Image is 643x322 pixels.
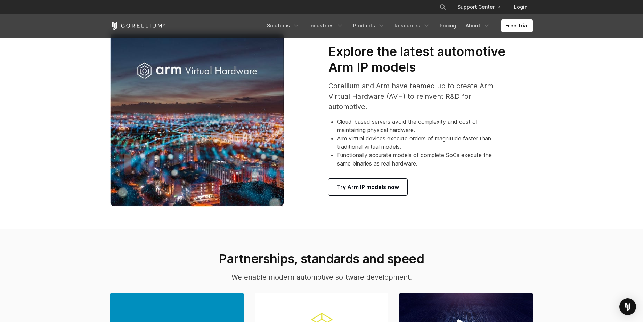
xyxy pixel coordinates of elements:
[437,1,449,13] button: Search
[349,19,389,32] a: Products
[263,19,304,32] a: Solutions
[436,19,460,32] a: Pricing
[147,272,497,282] p: We enable modern automotive software development.
[337,134,506,151] li: Arm virtual devices execute orders of magnitude faster than traditional virtual models.
[305,19,348,32] a: Industries
[110,33,284,207] img: Arm Virtual Hardware image 1
[147,251,497,266] h2: Partnerships, standards and speed
[328,82,493,111] span: Corellium and Arm have teamed up to create Arm Virtual Hardware (AVH) to reinvent R&D for automot...
[337,183,399,191] span: Try Arm IP models now
[110,22,165,30] a: Corellium Home
[390,19,434,32] a: Resources
[431,1,533,13] div: Navigation Menu
[337,118,506,134] li: Cloud-based servers avoid the complexity and cost of maintaining physical hardware.
[619,298,636,315] div: Open Intercom Messenger
[452,1,506,13] a: Support Center
[462,19,494,32] a: About
[263,19,533,32] div: Navigation Menu
[508,1,533,13] a: Login
[328,179,407,195] a: Try Arm IP models now
[328,44,506,75] h3: Explore the latest automotive Arm IP models
[337,151,506,168] li: Functionally accurate models of complete SoCs execute the same binaries as real hardware.
[501,19,533,32] a: Free Trial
